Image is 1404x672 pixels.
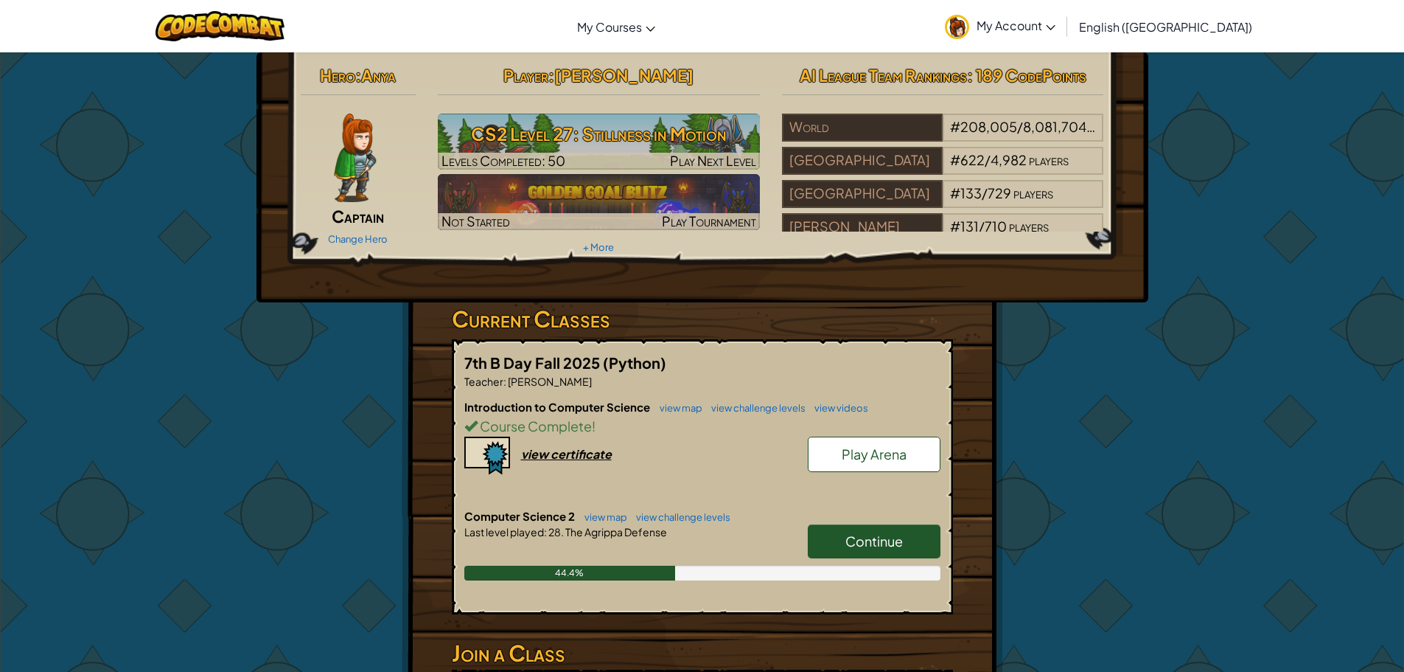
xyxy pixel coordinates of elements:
span: 622 [960,151,985,168]
a: Not StartedPlay Tournament [438,174,760,230]
a: view map [652,402,702,414]
span: 710 [985,218,1007,235]
div: view certificate [521,446,612,462]
span: Play Tournament [662,212,756,229]
span: / [985,151,991,168]
span: My Account [977,18,1055,33]
span: : [503,375,506,388]
h3: Join a Class [452,637,953,670]
span: : [548,65,554,86]
span: players [1013,184,1053,201]
img: CS2 Level 27: Stillness in Motion [438,114,760,170]
span: (Python) [603,353,666,372]
span: Introduction to Computer Science [464,400,652,414]
span: : [544,525,547,538]
span: 7th B Day Fall 2025 [464,353,603,372]
span: # [950,118,960,135]
span: Not Started [441,212,510,229]
span: The Agrippa Defense [564,525,667,538]
span: Captain [332,206,384,226]
span: 8,081,704 [1023,118,1095,135]
div: 44.4% [464,566,676,581]
span: players [1009,218,1049,235]
span: 131 [960,218,979,235]
a: [GEOGRAPHIC_DATA]#622/4,982players [782,161,1104,178]
span: Play Next Level [670,152,756,169]
img: certificate-icon.png [464,437,510,475]
span: Last level played [464,525,544,538]
div: World [782,114,943,142]
span: [PERSON_NAME] [554,65,694,86]
a: view certificate [464,446,612,462]
span: / [979,218,985,235]
img: Golden Goal [438,174,760,230]
div: [GEOGRAPHIC_DATA] [782,147,943,175]
img: captain-pose.png [334,114,376,202]
a: My Courses [570,7,663,46]
a: World#208,005/8,081,704players [782,128,1104,145]
span: Play Arena [842,446,907,463]
div: [GEOGRAPHIC_DATA] [782,180,943,208]
a: view challenge levels [704,402,806,414]
span: 133 [960,184,982,201]
span: : [355,65,361,86]
span: Computer Science 2 [464,509,577,523]
span: # [950,184,960,201]
span: 208,005 [960,118,1017,135]
span: Anya [361,65,396,86]
a: English ([GEOGRAPHIC_DATA]) [1072,7,1260,46]
a: + More [583,241,614,253]
span: ! [592,418,596,434]
a: My Account [937,3,1063,49]
a: Play Next Level [438,114,760,170]
img: avatar [945,15,969,39]
a: [PERSON_NAME]#131/710players [782,227,1104,244]
a: view videos [807,402,868,414]
span: 28. [547,525,564,538]
span: / [982,184,988,201]
span: AI League Team Rankings [800,65,967,86]
a: [GEOGRAPHIC_DATA]#133/729players [782,194,1104,211]
span: Continue [845,533,903,550]
span: # [950,218,960,235]
h3: CS2 Level 27: Stillness in Motion [438,117,760,150]
h3: Current Classes [452,302,953,336]
img: CodeCombat logo [156,11,284,41]
span: Hero [320,65,355,86]
span: My Courses [577,19,642,35]
div: [PERSON_NAME] [782,213,943,241]
span: [PERSON_NAME] [506,375,592,388]
span: # [950,151,960,168]
span: Player [503,65,548,86]
a: view challenge levels [629,511,730,523]
span: English ([GEOGRAPHIC_DATA]) [1079,19,1252,35]
span: 4,982 [991,151,1027,168]
span: players [1029,151,1069,168]
span: / [1017,118,1023,135]
span: Course Complete [478,418,592,434]
span: 729 [988,184,1011,201]
span: Teacher [464,375,503,388]
a: view map [577,511,627,523]
a: Change Hero [328,233,388,245]
span: Levels Completed: 50 [441,152,565,169]
span: : 189 CodePoints [967,65,1086,86]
